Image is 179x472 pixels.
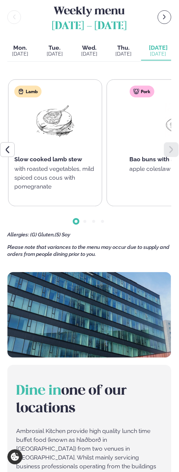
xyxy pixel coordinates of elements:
[16,385,61,398] span: Dine in
[24,19,155,34] span: [DATE] - [DATE]
[158,10,171,24] button: menu-btn-right
[55,232,70,238] span: (S) Soy
[7,51,33,57] div: [DATE]
[7,232,29,238] span: Allergies:
[146,45,171,51] span: [DATE]
[7,10,21,24] button: menu-btn-left
[16,383,162,418] h2: one of our locations
[101,220,104,223] span: Go to slide 4
[18,89,24,95] img: Lamb.svg
[146,51,171,57] div: [DATE]
[111,45,137,51] span: Thu.
[141,42,171,61] button: [DATE] [DATE]
[92,220,95,223] span: Go to slide 3
[83,220,86,223] span: Go to slide 2
[37,42,72,61] button: Tue. [DATE]
[30,232,55,238] span: (G) Gluten,
[14,156,82,163] span: Slow cooked lamb stew
[42,51,68,57] div: [DATE]
[7,42,37,61] button: Mon. [DATE]
[7,45,33,51] span: Mon.
[133,89,139,95] img: pork.svg
[75,220,78,223] span: Go to slide 1
[32,103,79,138] img: Lamb-Meat.png
[7,272,171,358] img: image alt
[7,244,169,257] span: Please note that variances to the menu may occur due to supply and orders from people dining prio...
[107,42,141,61] button: Thu. [DATE]
[76,51,102,57] div: [DATE]
[7,450,22,465] a: Cookie settings
[111,51,137,57] div: [DATE]
[24,1,155,34] h2: Weekly menu
[14,165,96,191] p: with roasted vegetables, mild spiced cous cous with pomegranate
[76,45,102,51] span: Wed.
[42,45,68,51] span: Tue.
[72,42,107,61] button: Wed. [DATE]
[14,86,42,98] div: Lamb
[130,86,154,98] div: Pork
